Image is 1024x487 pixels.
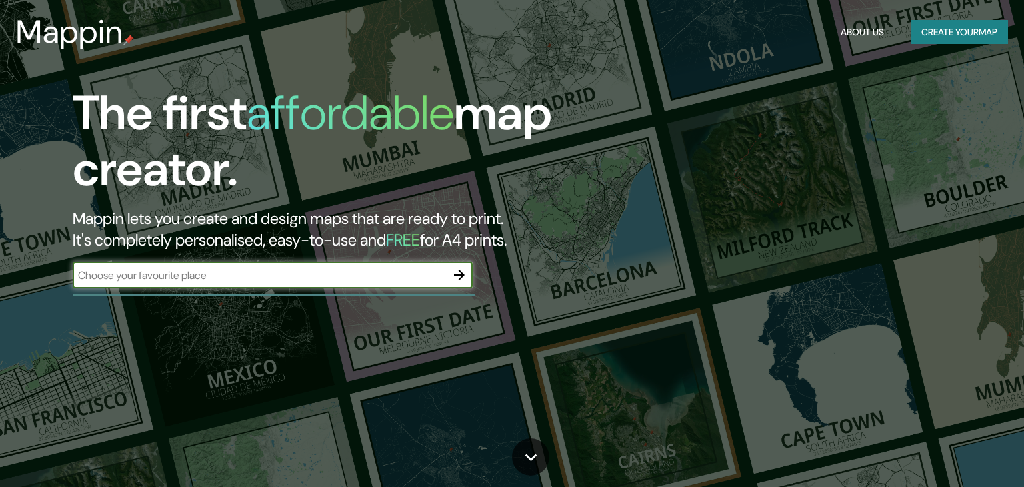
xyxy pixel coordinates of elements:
[835,20,889,45] button: About Us
[73,85,585,208] h1: The first map creator.
[911,20,1008,45] button: Create yourmap
[123,35,134,45] img: mappin-pin
[247,82,454,144] h1: affordable
[73,268,446,283] input: Choose your favourite place
[73,208,585,251] h2: Mappin lets you create and design maps that are ready to print. It's completely personalised, eas...
[386,229,420,250] h5: FREE
[16,13,123,51] h3: Mappin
